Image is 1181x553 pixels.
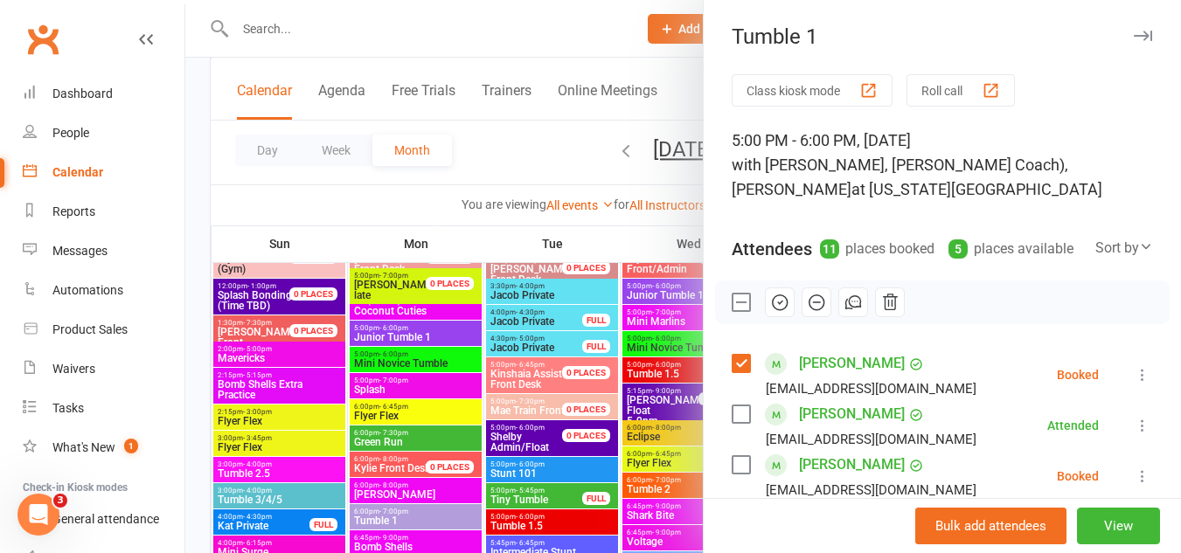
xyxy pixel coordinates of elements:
[23,232,184,271] a: Messages
[17,494,59,536] iframe: Intercom live chat
[799,349,905,377] a: [PERSON_NAME]
[52,126,89,140] div: People
[907,74,1015,107] button: Roll call
[21,17,65,61] a: Clubworx
[52,244,108,258] div: Messages
[23,389,184,428] a: Tasks
[948,239,968,259] div: 5
[52,322,128,336] div: Product Sales
[1077,508,1160,544] button: View
[52,204,95,218] div: Reports
[23,153,184,192] a: Calendar
[915,508,1066,544] button: Bulk add attendees
[766,377,976,400] div: [EMAIL_ADDRESS][DOMAIN_NAME]
[23,500,184,539] a: General attendance kiosk mode
[23,114,184,153] a: People
[1047,419,1099,432] div: Attended
[799,451,905,479] a: [PERSON_NAME]
[52,401,84,415] div: Tasks
[53,494,67,508] span: 3
[732,237,812,261] div: Attendees
[1057,369,1099,381] div: Booked
[52,362,95,376] div: Waivers
[23,192,184,232] a: Reports
[799,400,905,428] a: [PERSON_NAME]
[23,428,184,467] a: What's New1
[1057,470,1099,482] div: Booked
[52,440,115,454] div: What's New
[52,86,113,100] div: Dashboard
[766,428,976,451] div: [EMAIL_ADDRESS][DOMAIN_NAME]
[851,180,1102,198] span: at [US_STATE][GEOGRAPHIC_DATA]
[820,239,839,259] div: 11
[732,74,893,107] button: Class kiosk mode
[52,165,103,179] div: Calendar
[23,310,184,349] a: Product Sales
[1095,237,1153,259] div: Sort by
[948,237,1073,261] div: places available
[704,24,1181,49] div: Tumble 1
[23,271,184,310] a: Automations
[124,439,138,453] span: 1
[766,479,976,501] div: [EMAIL_ADDRESS][DOMAIN_NAME]
[52,512,159,526] div: General attendance
[820,237,934,261] div: places booked
[23,74,184,114] a: Dashboard
[732,156,1068,198] span: with [PERSON_NAME], [PERSON_NAME] Coach), [PERSON_NAME]
[52,283,123,297] div: Automations
[732,128,1153,202] div: 5:00 PM - 6:00 PM, [DATE]
[23,349,184,389] a: Waivers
